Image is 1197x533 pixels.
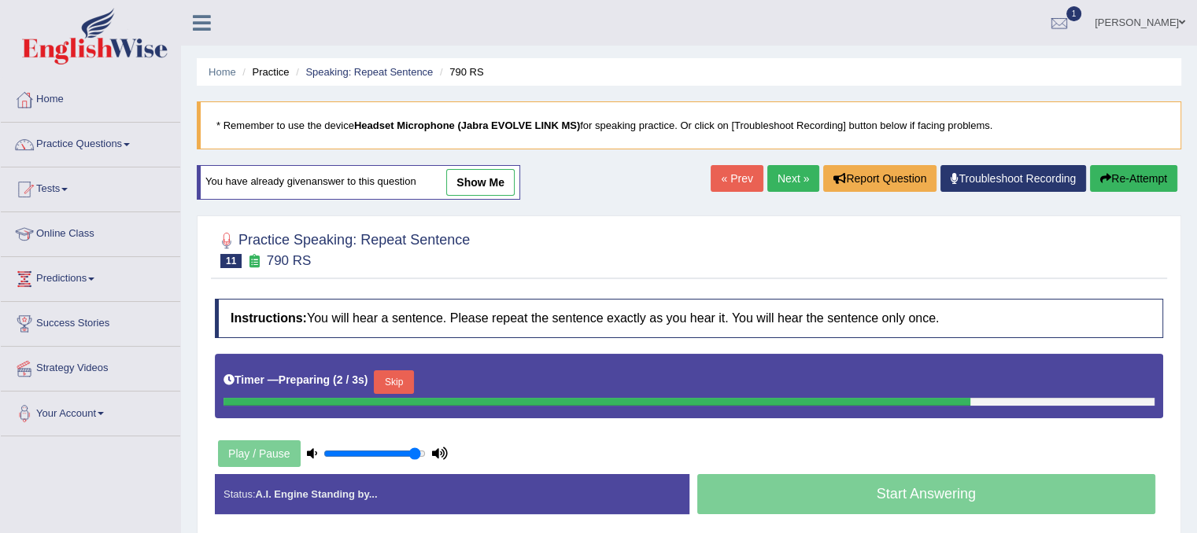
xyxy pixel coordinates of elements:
[215,229,470,268] h2: Practice Speaking: Repeat Sentence
[231,311,307,325] b: Instructions:
[1,347,180,386] a: Strategy Videos
[255,488,377,500] strong: A.I. Engine Standing by...
[305,66,433,78] a: Speaking: Repeat Sentence
[711,165,763,192] a: « Prev
[1090,165,1177,192] button: Re-Attempt
[1,123,180,162] a: Practice Questions
[823,165,937,192] button: Report Question
[220,254,242,268] span: 11
[1066,6,1082,21] span: 1
[1,391,180,431] a: Your Account
[364,373,368,386] b: )
[767,165,819,192] a: Next »
[333,373,337,386] b: (
[267,253,312,268] small: 790 RS
[215,299,1163,338] h4: You will hear a sentence. Please repeat the sentence exactly as you hear it. You will hear the se...
[209,66,236,78] a: Home
[337,373,364,386] b: 2 / 3s
[215,474,689,514] div: Status:
[197,101,1181,149] blockquote: * Remember to use the device for speaking practice. Or click on [Troubleshoot Recording] button b...
[940,165,1086,192] a: Troubleshoot Recording
[1,212,180,252] a: Online Class
[436,64,484,79] li: 790 RS
[446,169,515,196] a: show me
[1,167,180,207] a: Tests
[1,257,180,296] a: Predictions
[197,165,520,200] div: You have already given answer to this question
[246,254,262,269] small: Exam occurring question
[238,64,289,79] li: Practice
[354,119,580,131] b: Headset Microphone (Jabra EVOLVE LINK MS)
[1,78,180,117] a: Home
[1,302,180,341] a: Success Stories
[224,374,368,386] h5: Timer —
[279,373,330,386] b: Preparing
[374,370,413,394] button: Skip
